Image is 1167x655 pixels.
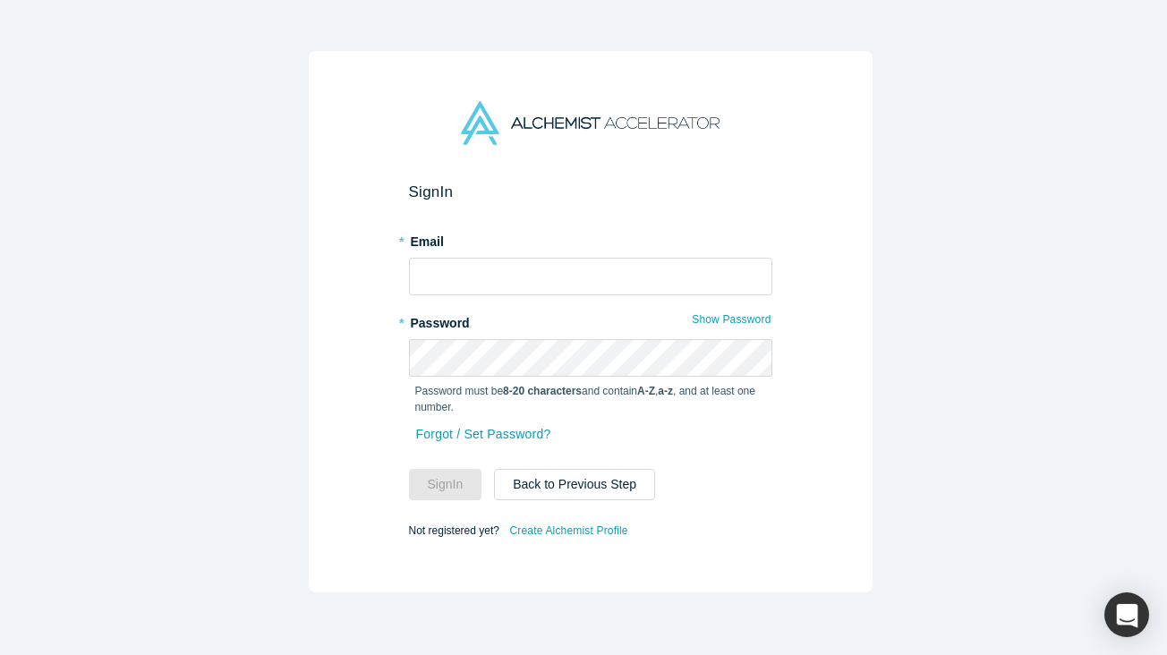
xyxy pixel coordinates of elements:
[409,308,772,333] label: Password
[409,226,772,251] label: Email
[415,383,766,415] p: Password must be and contain , , and at least one number.
[415,419,552,450] a: Forgot / Set Password?
[494,469,655,500] button: Back to Previous Step
[508,519,628,542] a: Create Alchemist Profile
[409,524,499,537] span: Not registered yet?
[691,308,771,331] button: Show Password
[409,183,772,201] h2: Sign In
[637,385,655,397] strong: A-Z
[658,385,673,397] strong: a-z
[409,469,482,500] button: SignIn
[503,385,582,397] strong: 8-20 characters
[461,101,719,145] img: Alchemist Accelerator Logo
